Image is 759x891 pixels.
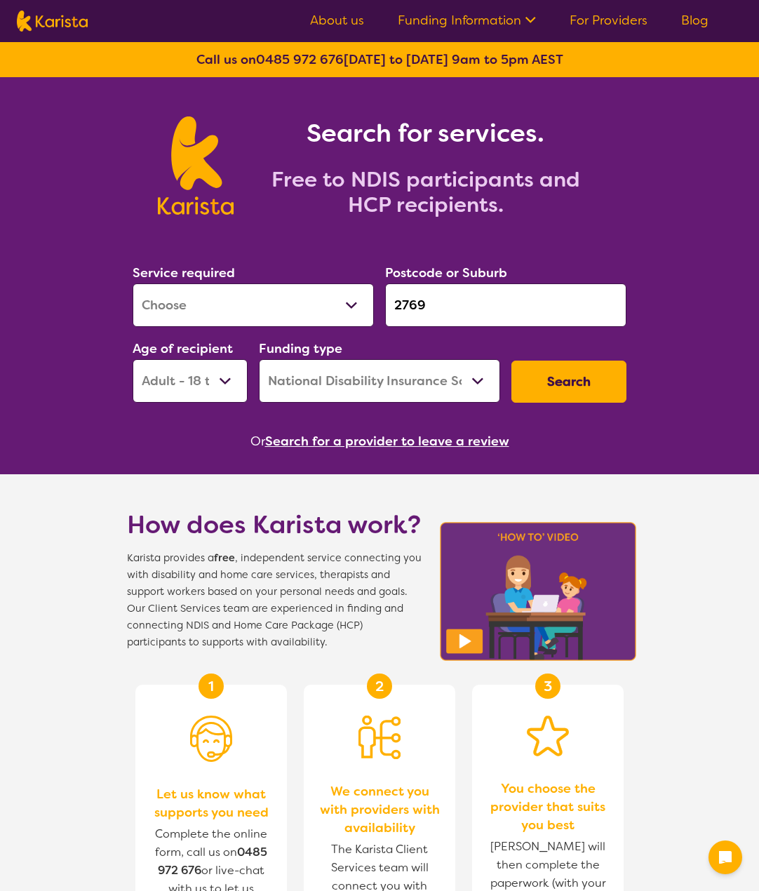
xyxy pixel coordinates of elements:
span: We connect you with providers with availability [318,782,441,837]
span: Karista provides a , independent service connecting you with disability and home care services, t... [127,550,422,651]
button: Search for a provider to leave a review [265,431,509,452]
img: Person being matched to services icon [358,716,401,759]
label: Age of recipient [133,340,233,357]
a: Blog [681,12,708,29]
b: free [214,551,235,565]
label: Service required [133,264,235,281]
label: Funding type [259,340,342,357]
span: Let us know what supports you need [149,785,273,822]
input: Type [385,283,626,327]
div: 2 [367,674,392,699]
a: 0485 972 676 [256,51,344,68]
img: Karista logo [158,116,233,215]
a: For Providers [570,12,647,29]
div: 3 [535,674,560,699]
img: Karista video [436,518,640,665]
b: Call us on [DATE] to [DATE] 9am to 5pm AEST [196,51,563,68]
span: Or [250,431,265,452]
img: Karista logo [17,11,88,32]
a: About us [310,12,364,29]
div: 1 [199,674,224,699]
a: Funding Information [398,12,536,29]
span: You choose the provider that suits you best [486,779,610,834]
h2: Free to NDIS participants and HCP recipients. [250,167,601,217]
h1: Search for services. [250,116,601,150]
label: Postcode or Suburb [385,264,507,281]
h1: How does Karista work? [127,508,422,542]
button: Search [511,361,626,403]
img: Star icon [527,716,569,756]
img: Person with headset icon [190,716,232,762]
